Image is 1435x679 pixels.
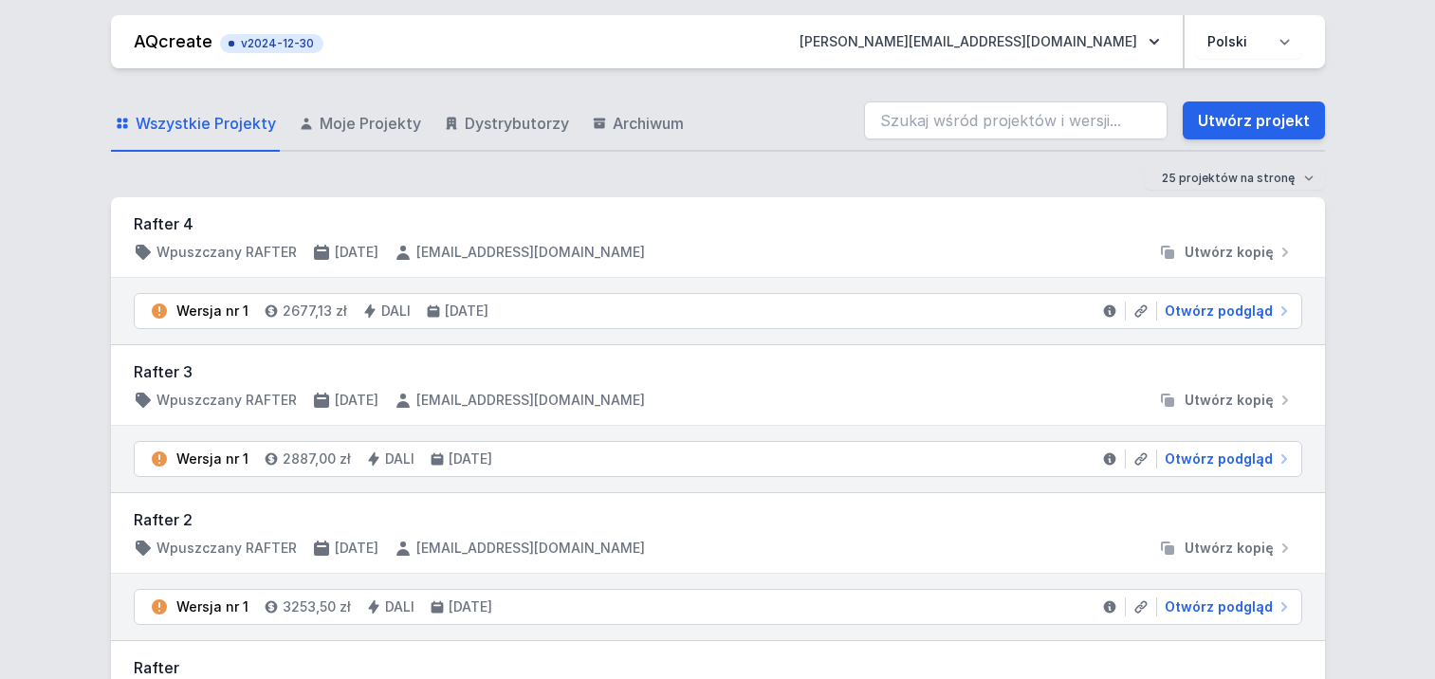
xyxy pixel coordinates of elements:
[1157,302,1294,321] a: Otwórz podgląd
[1165,450,1273,468] span: Otwórz podgląd
[613,112,684,135] span: Archiwum
[1150,243,1302,262] button: Utwórz kopię
[335,539,378,558] h4: [DATE]
[156,391,297,410] h4: Wpuszczany RAFTER
[784,25,1175,59] button: [PERSON_NAME][EMAIL_ADDRESS][DOMAIN_NAME]
[449,597,492,616] h4: [DATE]
[283,302,347,321] h4: 2677,13 zł
[465,112,569,135] span: Dystrybutorzy
[134,212,1302,235] h3: Rafter 4
[385,450,414,468] h4: DALI
[230,36,314,51] span: v2024-12-30
[445,302,488,321] h4: [DATE]
[1165,302,1273,321] span: Otwórz podgląd
[588,97,688,152] a: Archiwum
[283,450,351,468] h4: 2887,00 zł
[1165,597,1273,616] span: Otwórz podgląd
[176,302,248,321] div: Wersja nr 1
[1157,450,1294,468] a: Otwórz podgląd
[1157,597,1294,616] a: Otwórz podgląd
[176,450,248,468] div: Wersja nr 1
[134,31,212,51] a: AQcreate
[1185,539,1274,558] span: Utwórz kopię
[136,112,276,135] span: Wszystkie Projekty
[283,597,351,616] h4: 3253,50 zł
[220,30,323,53] button: v2024-12-30
[156,539,297,558] h4: Wpuszczany RAFTER
[1183,101,1325,139] a: Utwórz projekt
[176,597,248,616] div: Wersja nr 1
[416,539,645,558] h4: [EMAIL_ADDRESS][DOMAIN_NAME]
[320,112,421,135] span: Moje Projekty
[134,508,1302,531] h3: Rafter 2
[335,243,378,262] h4: [DATE]
[416,391,645,410] h4: [EMAIL_ADDRESS][DOMAIN_NAME]
[1185,243,1274,262] span: Utwórz kopię
[134,360,1302,383] h3: Rafter 3
[1150,539,1302,558] button: Utwórz kopię
[381,302,411,321] h4: DALI
[864,101,1168,139] input: Szukaj wśród projektów i wersji...
[295,97,425,152] a: Moje Projekty
[1185,391,1274,410] span: Utwórz kopię
[134,656,1302,679] h3: Rafter
[111,97,280,152] a: Wszystkie Projekty
[440,97,573,152] a: Dystrybutorzy
[416,243,645,262] h4: [EMAIL_ADDRESS][DOMAIN_NAME]
[1196,25,1302,59] select: Wybierz język
[335,391,378,410] h4: [DATE]
[449,450,492,468] h4: [DATE]
[156,243,297,262] h4: Wpuszczany RAFTER
[385,597,414,616] h4: DALI
[1150,391,1302,410] button: Utwórz kopię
